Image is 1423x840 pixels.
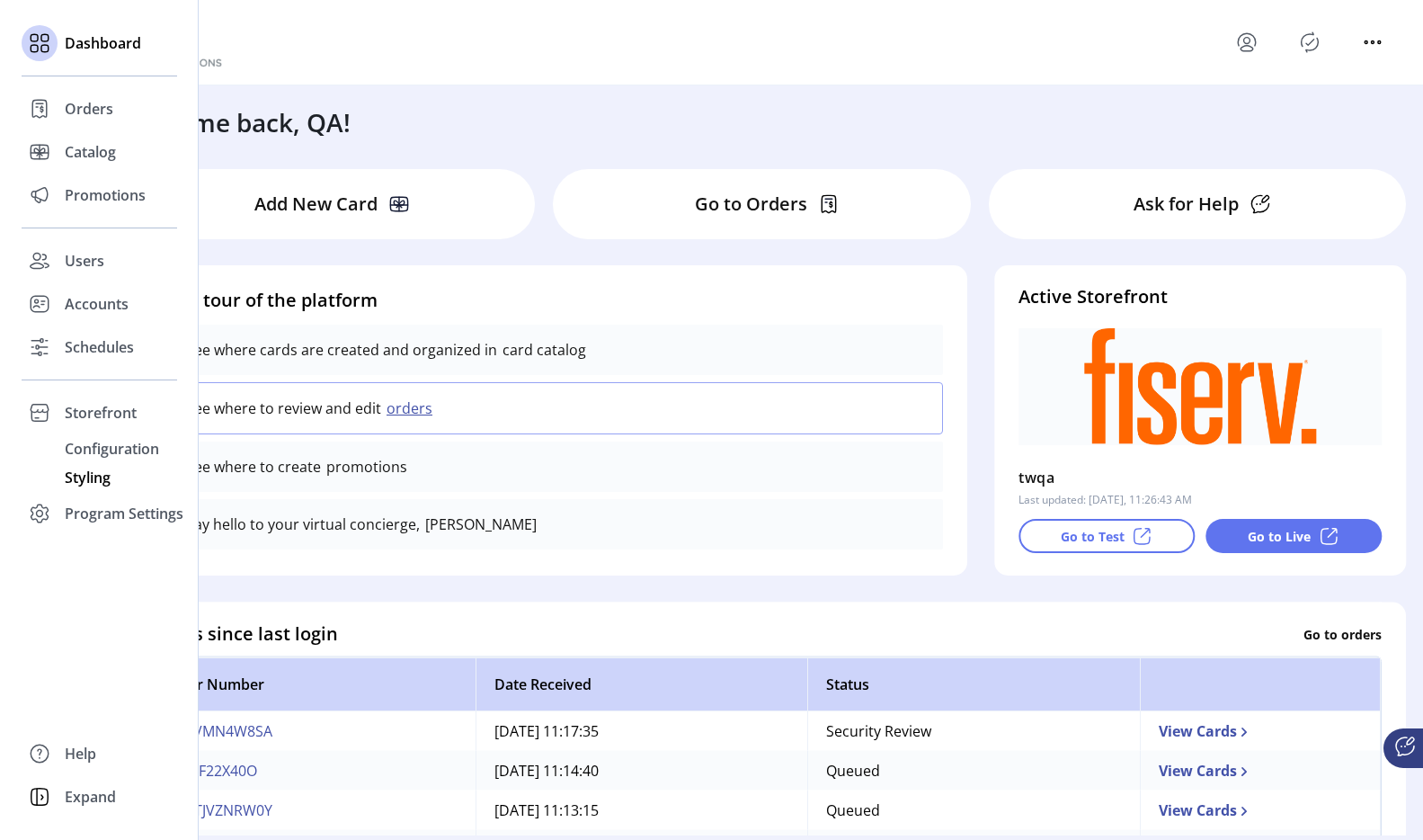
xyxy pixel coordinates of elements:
p: Last updated: [DATE], 11:26:43 AM [1018,492,1192,508]
td: [DATE] 11:14:40 [476,751,808,791]
th: Order Number [143,657,476,711]
span: Accounts [65,293,129,315]
td: Queued [807,791,1140,830]
button: menu [1232,28,1261,57]
th: Date Received [476,657,808,711]
td: [DATE] 11:17:35 [476,711,808,751]
p: [PERSON_NAME] [420,514,537,535]
span: Users [65,250,104,272]
h4: Active Storefront [1018,283,1382,310]
span: Promotions [65,184,146,206]
td: View Cards [1140,711,1381,751]
span: Expand [65,786,116,808]
h4: Take a tour of the platform [142,287,943,314]
h3: Welcome back, QA! [119,103,351,141]
button: orders [381,398,443,419]
p: card catalog [497,339,586,361]
p: Go to Test [1061,527,1125,546]
td: 2C3TJF22X40O [143,751,476,791]
h4: Orders since last login [142,621,338,648]
span: Dashboard [65,32,141,54]
td: Queued [807,751,1140,791]
button: menu [1358,28,1387,57]
th: Status [807,657,1140,711]
td: Security Review [807,711,1140,751]
span: Configuration [65,438,159,460]
span: Storefront [65,402,137,424]
p: twqa [1018,463,1054,492]
p: Ask for Help [1134,191,1239,218]
span: Help [65,743,96,764]
td: View Cards [1140,791,1381,830]
span: Styling [65,467,111,488]
span: Catalog [65,141,116,163]
p: Go to Orders [695,191,807,218]
button: Publisher Panel [1295,28,1324,57]
p: promotions [321,456,407,478]
p: Add New Card [254,191,378,218]
p: Go to Live [1248,527,1311,546]
td: View Cards [1140,751,1381,791]
span: Program Settings [65,503,183,524]
span: Schedules [65,336,134,358]
td: [DATE] 11:13:15 [476,791,808,830]
p: See where to review and edit [186,398,381,419]
p: Go to orders [1303,624,1382,643]
td: GMKTJVZNRW0Y [143,791,476,830]
span: Orders [65,98,113,120]
p: See where to create [186,456,321,478]
td: 0VJGVMN4W8SA [143,711,476,751]
p: Say hello to your virtual concierge, [186,514,420,535]
p: See where cards are created and organized in [186,339,497,361]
